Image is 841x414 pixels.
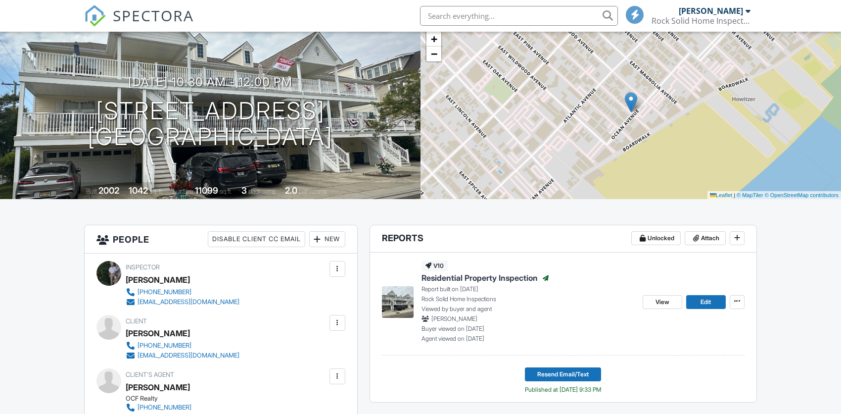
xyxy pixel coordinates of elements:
[126,287,239,297] a: [PHONE_NUMBER]
[765,192,839,198] a: © OpenStreetMap contributors
[126,297,239,307] a: [EMAIL_ADDRESS][DOMAIN_NAME]
[737,192,763,198] a: © MapTiler
[126,403,288,413] a: [PHONE_NUMBER]
[126,371,174,378] span: Client's Agent
[173,188,193,195] span: Lot Size
[138,342,191,350] div: [PHONE_NUMBER]
[431,33,437,45] span: +
[138,404,191,412] div: [PHONE_NUMBER]
[98,185,119,196] div: 2002
[126,351,239,361] a: [EMAIL_ADDRESS][DOMAIN_NAME]
[126,326,190,341] div: [PERSON_NAME]
[129,185,148,196] div: 1042
[138,352,239,360] div: [EMAIL_ADDRESS][DOMAIN_NAME]
[126,341,239,351] a: [PHONE_NUMBER]
[126,317,147,325] span: Client
[208,231,305,247] div: Disable Client CC Email
[652,16,750,26] div: Rock Solid Home Inspections, LLC
[138,288,191,296] div: [PHONE_NUMBER]
[149,188,163,195] span: sq. ft.
[113,5,194,26] span: SPECTORA
[426,47,441,61] a: Zoom out
[248,188,276,195] span: bedrooms
[299,188,327,195] span: bathrooms
[734,192,735,198] span: |
[126,272,190,287] div: [PERSON_NAME]
[426,32,441,47] a: Zoom in
[128,75,292,89] h3: [DATE] 10:30 am - 12:00 pm
[126,263,160,271] span: Inspector
[84,5,106,27] img: The Best Home Inspection Software - Spectora
[220,188,232,195] span: sq.ft.
[309,231,345,247] div: New
[420,6,618,26] input: Search everything...
[126,380,190,395] a: [PERSON_NAME]
[241,185,247,196] div: 3
[126,395,296,403] div: OCF Realty
[285,185,297,196] div: 2.0
[710,192,732,198] a: Leaflet
[195,185,218,196] div: 11099
[431,48,437,60] span: −
[138,298,239,306] div: [EMAIL_ADDRESS][DOMAIN_NAME]
[84,13,194,34] a: SPECTORA
[86,188,97,195] span: Built
[88,98,333,151] h1: [STREET_ADDRESS] [GEOGRAPHIC_DATA]
[625,92,637,112] img: Marker
[85,225,357,254] h3: People
[679,6,743,16] div: [PERSON_NAME]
